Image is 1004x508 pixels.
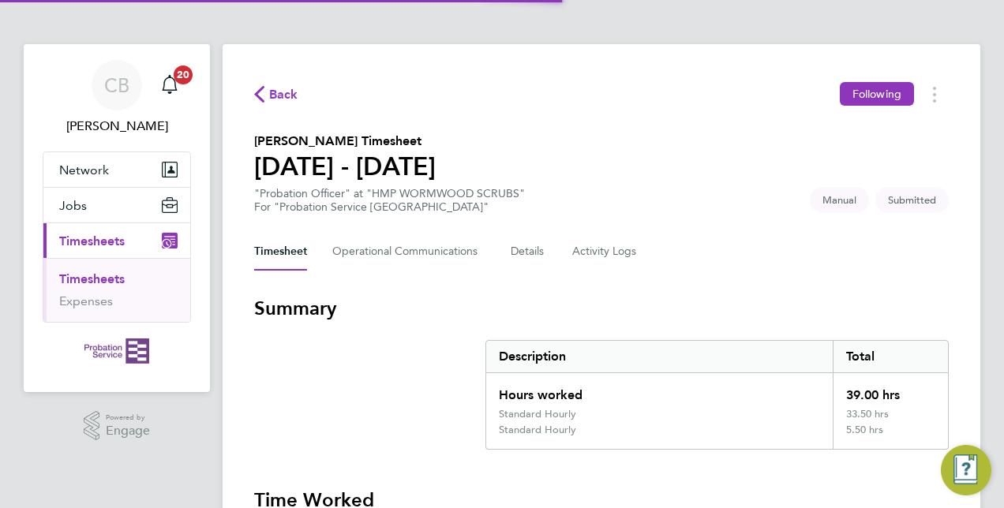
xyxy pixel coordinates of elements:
[254,233,307,271] button: Timesheet
[332,233,485,271] button: Operational Communications
[59,293,113,308] a: Expenses
[154,60,185,110] a: 20
[833,408,948,424] div: 33.50 hrs
[84,411,151,441] a: Powered byEngage
[852,87,901,101] span: Following
[24,44,210,392] nav: Main navigation
[106,424,150,438] span: Engage
[485,340,949,450] div: Summary
[43,60,191,136] a: CB[PERSON_NAME]
[174,65,193,84] span: 20
[104,75,129,95] span: CB
[572,233,639,271] button: Activity Logs
[59,162,109,177] span: Network
[59,233,125,248] span: Timesheets
[254,132,436,151] h2: [PERSON_NAME] Timesheet
[59,271,125,286] a: Timesheets
[941,445,991,495] button: Engage Resource Center
[43,338,191,364] a: Go to home page
[43,117,191,136] span: Callum Britton
[254,151,436,182] h1: [DATE] - [DATE]
[254,84,298,104] button: Back
[499,408,576,420] div: Standard Hourly
[833,373,948,408] div: 39.00 hrs
[486,341,833,372] div: Description
[84,338,148,364] img: probationservice-logo-retina.png
[43,258,190,322] div: Timesheets
[810,187,869,213] span: This timesheet was manually created.
[486,373,833,408] div: Hours worked
[106,411,150,424] span: Powered by
[254,187,525,214] div: "Probation Officer" at "HMP WORMWOOD SCRUBS"
[43,188,190,222] button: Jobs
[43,152,190,187] button: Network
[254,200,525,214] div: For "Probation Service [GEOGRAPHIC_DATA]"
[833,341,948,372] div: Total
[43,223,190,258] button: Timesheets
[254,296,949,321] h3: Summary
[920,82,949,106] button: Timesheets Menu
[511,233,547,271] button: Details
[833,424,948,449] div: 5.50 hrs
[875,187,949,213] span: This timesheet is Submitted.
[269,85,298,104] span: Back
[840,82,914,106] button: Following
[59,198,87,213] span: Jobs
[499,424,576,436] div: Standard Hourly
